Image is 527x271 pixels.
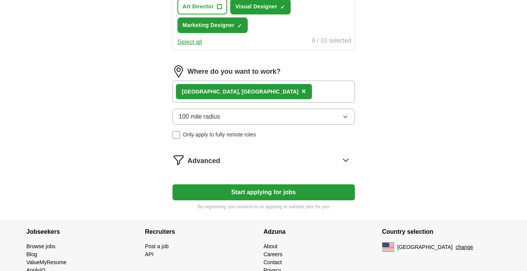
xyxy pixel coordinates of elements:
button: Marketing Designer✓ [177,17,248,33]
p: By registering, you consent to us applying to suitable jobs for you [173,203,355,210]
button: × [301,86,306,97]
a: Careers [264,251,283,257]
button: Start applying for jobs [173,184,355,200]
a: API [145,251,154,257]
a: Blog [27,251,37,257]
a: ValueMyResume [27,259,67,265]
h4: Country selection [382,221,501,242]
span: [GEOGRAPHIC_DATA] [397,243,453,251]
a: Browse jobs [27,243,55,249]
span: Visual Designer [236,3,277,11]
img: filter [173,154,185,166]
span: × [301,87,306,95]
span: Art Director [183,3,214,11]
div: 8 / 10 selected [312,36,351,47]
a: Contact [264,259,282,265]
span: Only apply to fully remote roles [183,131,256,139]
a: About [264,243,278,249]
button: Select all [177,38,202,47]
span: Advanced [188,156,220,166]
button: change [456,243,473,251]
span: ✓ [237,23,242,29]
img: location.png [173,65,185,78]
span: 100 mile radius [179,112,220,121]
img: US flag [382,242,394,252]
strong: [GEOGRAPHIC_DATA] [182,89,239,95]
span: Marketing Designer [183,21,234,29]
input: Only apply to fully remote roles [173,131,180,139]
button: 100 mile radius [173,109,355,125]
span: ✓ [280,4,285,10]
div: , [GEOGRAPHIC_DATA] [182,88,299,96]
a: Post a job [145,243,169,249]
label: Where do you want to work? [188,67,281,77]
